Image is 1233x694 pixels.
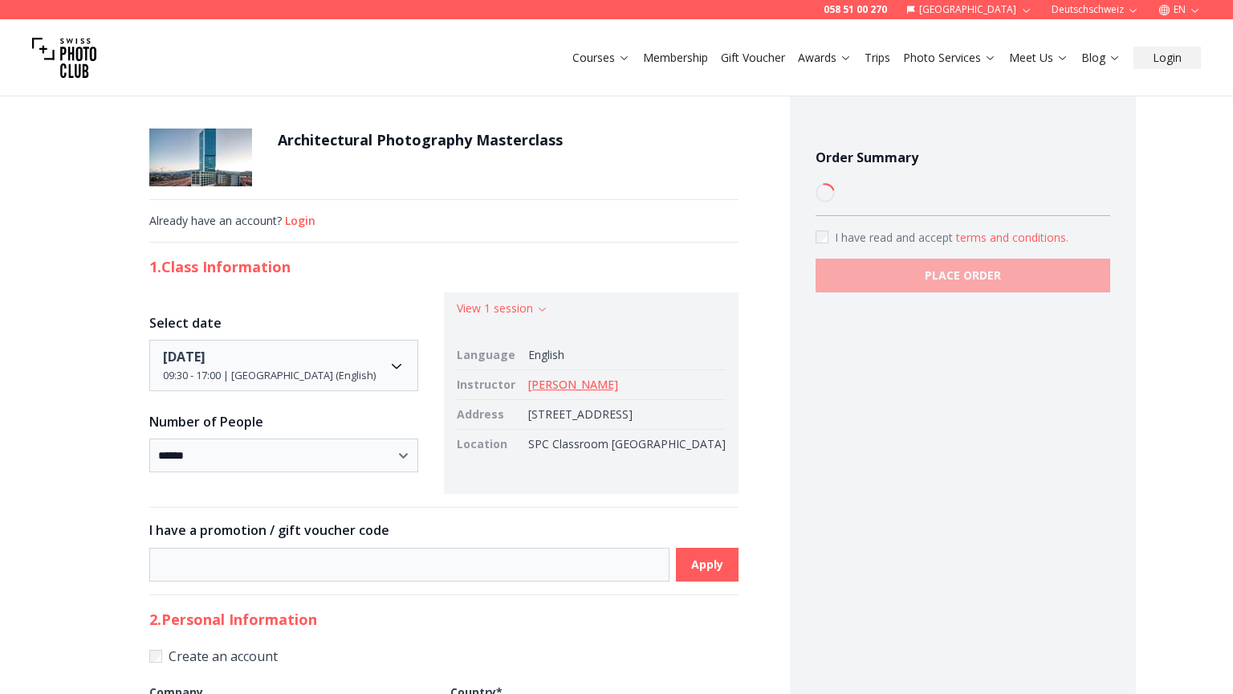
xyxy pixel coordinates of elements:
h3: Select date [149,313,418,333]
button: Courses [566,47,637,69]
label: Create an account [149,645,739,667]
td: English [522,341,726,370]
button: View 1 session [457,300,548,316]
button: Meet Us [1003,47,1075,69]
button: Login [285,213,315,229]
td: SPC Classroom [GEOGRAPHIC_DATA] [522,430,726,459]
h2: 2. Personal Information [149,608,739,631]
b: Apply [691,557,723,573]
button: Photo Services [897,47,1003,69]
td: Address [457,400,522,430]
div: Already have an account? [149,213,739,229]
img: Swiss photo club [32,26,96,90]
a: Photo Services [903,50,996,66]
td: Instructor [457,370,522,400]
button: Accept termsI have read and accept [956,230,1068,246]
button: Date [149,340,418,391]
a: Meet Us [1009,50,1068,66]
h3: I have a promotion / gift voucher code [149,520,739,540]
button: Apply [676,548,739,582]
button: Gift Voucher [714,47,791,69]
input: Create an account [149,650,162,663]
h1: Architectural Photography Masterclass [278,129,563,151]
a: Gift Voucher [721,50,785,66]
button: Awards [791,47,858,69]
button: Trips [858,47,897,69]
span: I have read and accept [835,230,956,245]
td: Language [457,341,522,370]
h2: 1. Class Information [149,255,739,278]
a: Awards [798,50,852,66]
button: Blog [1075,47,1127,69]
b: PLACE ORDER [925,267,1001,284]
td: [STREET_ADDRESS] [522,400,726,430]
button: Membership [637,47,714,69]
a: 058 51 00 270 [824,3,887,16]
a: Trips [865,50,890,66]
h3: Number of People [149,412,418,431]
button: PLACE ORDER [816,259,1110,292]
button: Login [1133,47,1201,69]
a: [PERSON_NAME] [528,377,618,392]
h4: Order Summary [816,148,1110,167]
td: Location [457,430,522,459]
img: Architectural Photography Masterclass [149,129,252,186]
a: Courses [572,50,630,66]
a: Blog [1081,50,1121,66]
a: Membership [643,50,708,66]
input: Accept terms [816,231,828,243]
